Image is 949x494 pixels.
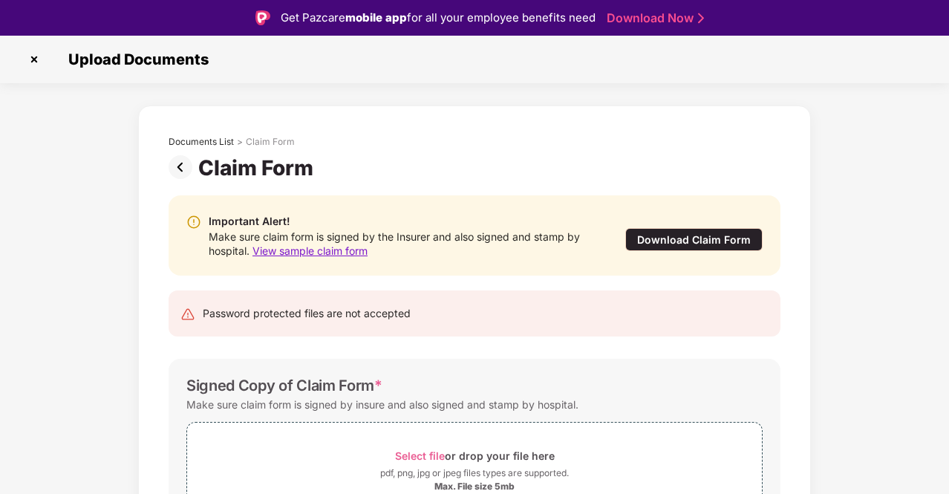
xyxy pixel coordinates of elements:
div: Download Claim Form [625,228,763,251]
div: Get Pazcare for all your employee benefits need [281,9,596,27]
div: or drop your file here [395,446,555,466]
div: Signed Copy of Claim Form [186,377,382,394]
span: View sample claim form [252,244,368,257]
span: Select file [395,449,445,462]
div: > [237,136,243,148]
img: svg+xml;base64,PHN2ZyBpZD0iV2FybmluZ18tXzIweDIwIiBkYXRhLW5hbWU9Ildhcm5pbmcgLSAyMHgyMCIgeG1sbnM9Im... [186,215,201,230]
span: Upload Documents [53,51,216,68]
div: Max. File size 5mb [434,481,515,493]
img: svg+xml;base64,PHN2ZyB4bWxucz0iaHR0cDovL3d3dy53My5vcmcvMjAwMC9zdmciIHdpZHRoPSIyNCIgaGVpZ2h0PSIyNC... [180,307,195,322]
img: Logo [255,10,270,25]
div: Password protected files are not accepted [203,305,411,322]
div: Make sure claim form is signed by insure and also signed and stamp by hospital. [186,394,578,415]
strong: mobile app [345,10,407,25]
div: pdf, png, jpg or jpeg files types are supported. [380,466,569,481]
img: svg+xml;base64,PHN2ZyBpZD0iUHJldi0zMngzMiIgeG1sbnM9Imh0dHA6Ly93d3cudzMub3JnLzIwMDAvc3ZnIiB3aWR0aD... [169,155,198,179]
a: Download Now [607,10,699,26]
div: Important Alert! [209,213,595,230]
img: svg+xml;base64,PHN2ZyBpZD0iQ3Jvc3MtMzJ4MzIiIHhtbG5zPSJodHRwOi8vd3d3LnczLm9yZy8yMDAwL3N2ZyIgd2lkdG... [22,48,46,71]
div: Claim Form [198,155,319,181]
img: Stroke [698,10,704,26]
div: Claim Form [246,136,295,148]
div: Make sure claim form is signed by the Insurer and also signed and stamp by hospital. [209,230,595,258]
div: Documents List [169,136,234,148]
